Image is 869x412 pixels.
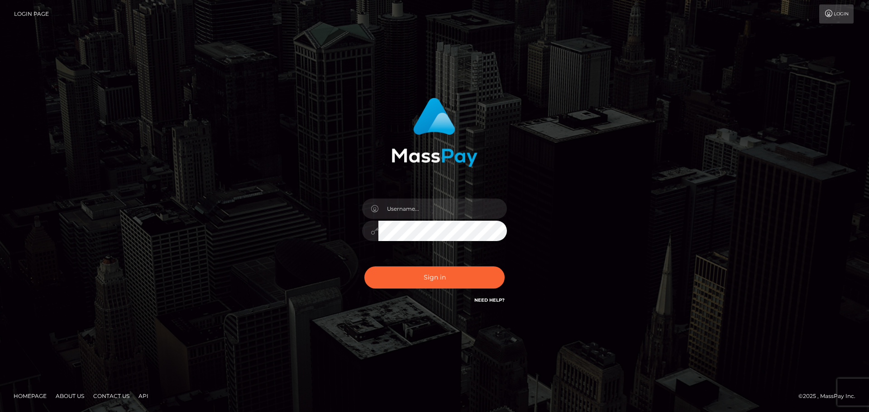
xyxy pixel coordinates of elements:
a: Need Help? [474,297,505,303]
a: Login [819,5,854,24]
a: Login Page [14,5,49,24]
img: MassPay Login [392,98,477,167]
button: Sign in [364,266,505,289]
a: API [135,389,152,403]
div: © 2025 , MassPay Inc. [798,391,862,401]
a: Homepage [10,389,50,403]
a: Contact Us [90,389,133,403]
input: Username... [378,199,507,219]
a: About Us [52,389,88,403]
